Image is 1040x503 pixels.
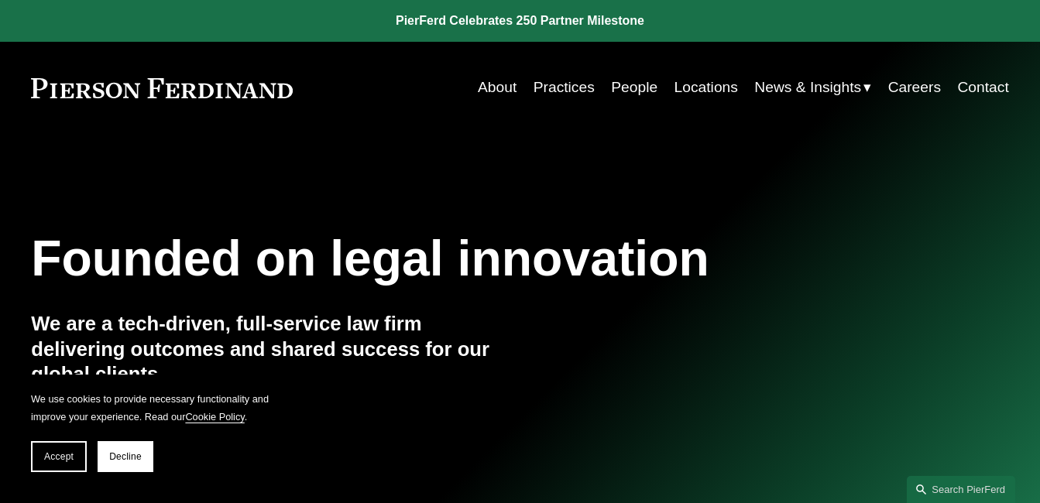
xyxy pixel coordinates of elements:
[478,73,517,102] a: About
[31,390,279,426] p: We use cookies to provide necessary functionality and improve your experience. Read our .
[534,73,595,102] a: Practices
[44,451,74,462] span: Accept
[185,411,244,423] a: Cookie Policy
[957,73,1008,102] a: Contact
[754,74,861,101] span: News & Insights
[754,73,871,102] a: folder dropdown
[888,73,941,102] a: Careers
[907,476,1015,503] a: Search this site
[98,441,153,472] button: Decline
[611,73,657,102] a: People
[31,231,846,288] h1: Founded on legal innovation
[109,451,142,462] span: Decline
[674,73,738,102] a: Locations
[31,441,87,472] button: Accept
[31,311,520,387] h4: We are a tech-driven, full-service law firm delivering outcomes and shared success for our global...
[15,375,294,488] section: Cookie banner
